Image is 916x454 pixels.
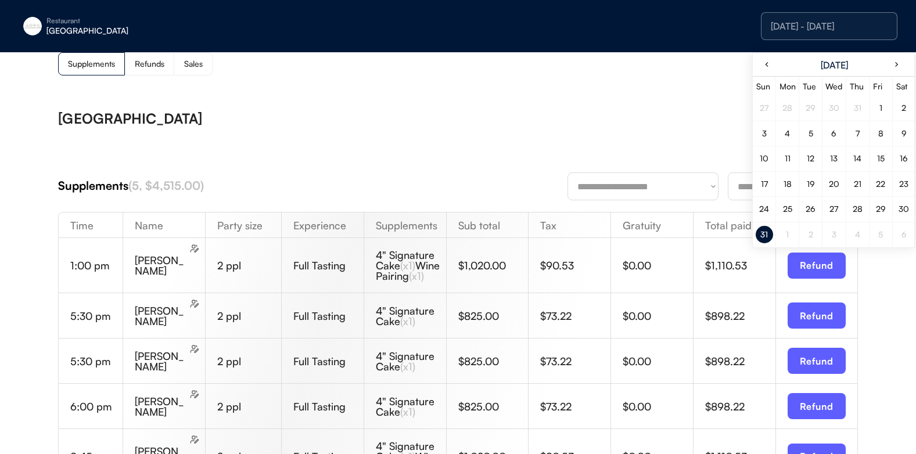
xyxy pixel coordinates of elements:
div: Sub total [447,220,529,230]
div: 3 [832,230,836,239]
div: $898.22 [705,401,775,412]
div: Mon [780,82,796,91]
div: $825.00 [458,311,529,321]
button: Refund [788,348,846,374]
div: 8 [878,129,883,138]
div: Name [123,220,205,230]
div: Party size [206,220,281,230]
img: eleven-madison-park-new-york-ny-logo-1.jpg [23,17,42,35]
div: 5 [878,230,883,239]
img: users-edit.svg [190,299,199,308]
div: 14 [853,154,861,163]
div: 24 [759,205,769,213]
div: $898.22 [705,356,775,366]
div: $90.53 [540,260,610,271]
div: 4" Signature Cake [376,396,446,417]
div: $825.00 [458,401,529,412]
div: 23 [899,180,908,188]
div: Sat [896,82,912,91]
div: 29 [806,104,816,112]
div: 12 [807,154,814,163]
div: [GEOGRAPHIC_DATA] [46,27,193,35]
div: 2 ppl [217,311,281,321]
button: Refund [788,253,846,279]
div: 2 ppl [217,356,281,366]
div: [GEOGRAPHIC_DATA] [58,111,202,125]
div: Sun [756,82,772,91]
font: (x1) [400,360,415,373]
div: Supplements [364,220,446,230]
div: 1 [786,230,789,239]
div: 5:30 pm [70,311,123,321]
div: 2 ppl [217,401,281,412]
div: Full Tasting [293,356,364,366]
div: [PERSON_NAME] [135,255,188,276]
div: Gratuity [611,220,693,230]
img: users-edit.svg [190,244,199,253]
div: [PERSON_NAME] [135,396,188,417]
div: $0.00 [623,356,693,366]
div: 6 [831,129,836,138]
div: 2 ppl [217,260,281,271]
div: $1,110.53 [705,260,775,271]
div: Total paid [694,220,775,230]
div: $73.22 [540,311,610,321]
div: Time [59,220,123,230]
img: users-edit.svg [190,390,199,399]
div: 25 [783,205,792,213]
div: 27 [829,205,838,213]
div: 31 [760,230,768,239]
div: Full Tasting [293,260,364,271]
div: 4 [855,230,860,239]
div: 20 [829,180,839,188]
div: 29 [876,205,886,213]
div: 19 [807,180,815,188]
div: [DATE] [821,60,848,70]
div: 1:00 pm [70,260,123,271]
div: 17 [761,180,768,188]
div: 2 [901,104,906,112]
div: 22 [876,180,885,188]
div: 21 [854,180,861,188]
div: Thu [850,82,865,91]
div: Tue [803,82,818,91]
div: $73.22 [540,401,610,412]
div: 11 [785,154,791,163]
div: 5 [809,129,813,138]
div: $0.00 [623,260,693,271]
font: (x1) [409,269,424,282]
div: 6 [901,230,907,239]
div: [PERSON_NAME] [135,351,188,372]
button: Refund [788,302,846,329]
div: Restaurant [46,17,193,24]
div: 15 [877,154,885,163]
div: 26 [806,205,816,213]
font: (5, $4,515.00) [128,178,204,193]
div: 1 [879,104,882,112]
div: 28 [853,205,863,213]
div: Tax [529,220,610,230]
div: 10 [760,154,768,163]
div: 30 [829,104,839,112]
div: Fri [873,82,889,91]
div: $0.00 [623,401,693,412]
div: [PERSON_NAME] [135,305,188,326]
div: 4" Signature Cake [376,351,446,372]
div: $1,020.00 [458,260,529,271]
div: [DATE] - [DATE] [771,21,888,31]
div: Wed [825,82,842,91]
div: 2 [809,230,813,239]
div: $73.22 [540,356,610,366]
div: 4" Signature Cake Wine Pairing [376,250,446,281]
font: (x1) [400,405,415,418]
div: 16 [900,154,908,163]
div: 31 [854,104,861,112]
div: Supplements [58,178,567,194]
img: users-edit.svg [190,435,199,444]
button: Refund [788,393,846,419]
div: Sales [184,60,203,68]
div: 30 [899,205,909,213]
div: $0.00 [623,311,693,321]
div: 6:00 pm [70,401,123,412]
div: $898.22 [705,311,775,321]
